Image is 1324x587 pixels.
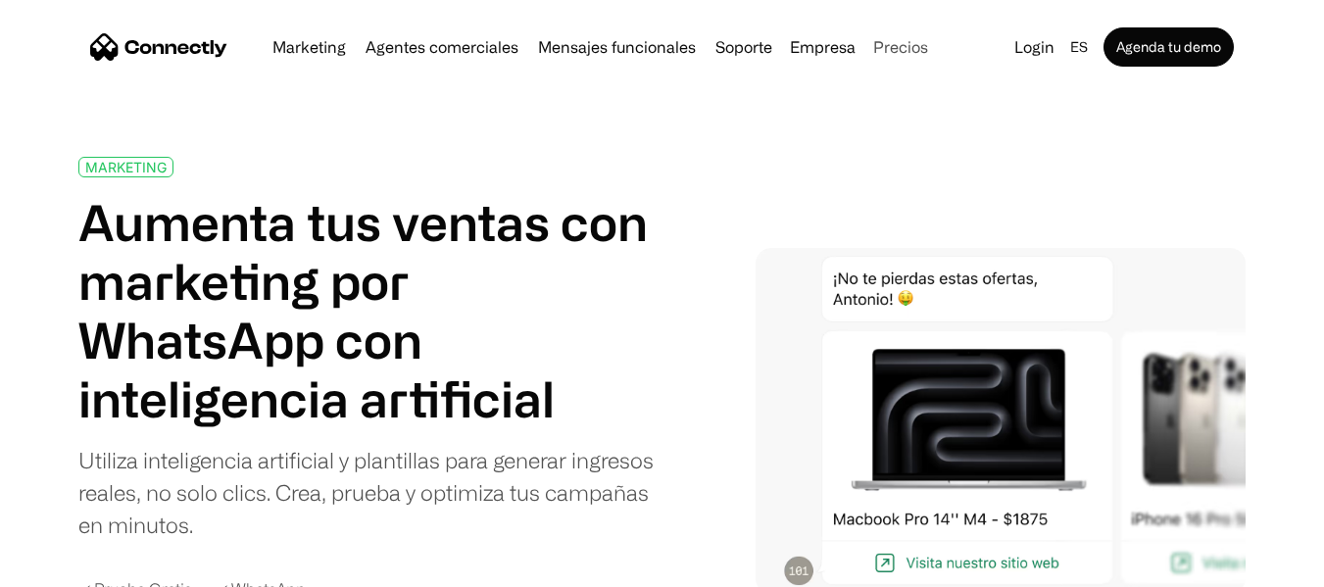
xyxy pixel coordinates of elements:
[265,39,354,55] a: Marketing
[1070,33,1088,61] div: es
[20,551,118,580] aside: Language selected: Español
[358,39,526,55] a: Agentes comerciales
[90,32,227,62] a: home
[708,39,780,55] a: Soporte
[530,39,704,55] a: Mensajes funcionales
[784,33,861,61] div: Empresa
[85,160,167,174] div: MARKETING
[790,33,856,61] div: Empresa
[78,444,655,541] div: Utiliza inteligencia artificial y plantillas para generar ingresos reales, no solo clics. Crea, p...
[78,193,655,428] h1: Aumenta tus ventas con marketing por WhatsApp con inteligencia artificial
[1062,33,1100,61] div: es
[865,39,936,55] a: Precios
[1006,33,1062,61] a: Login
[1103,27,1234,67] a: Agenda tu demo
[39,553,118,580] ul: Language list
